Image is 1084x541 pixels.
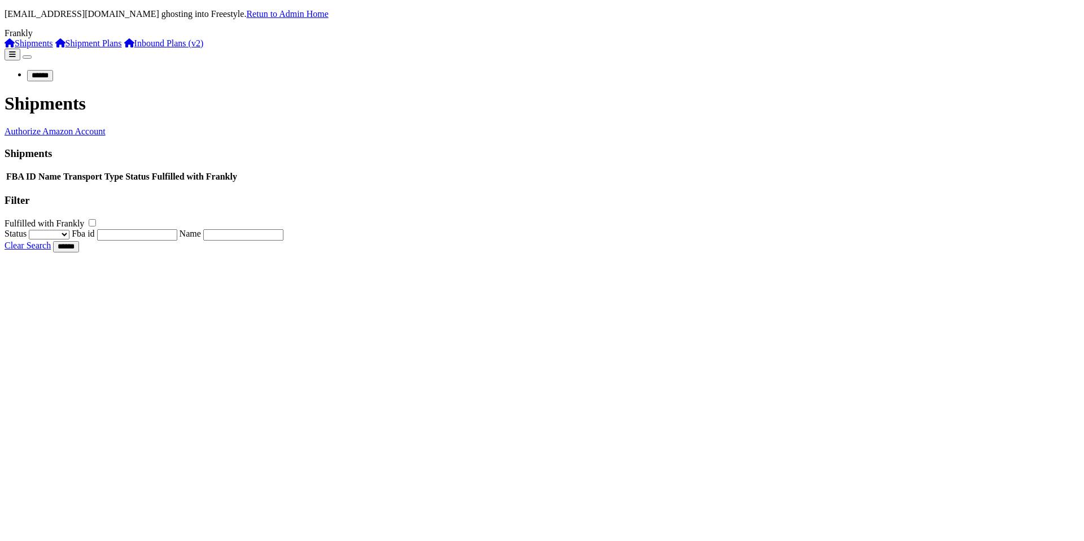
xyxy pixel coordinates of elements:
button: Toggle navigation [23,55,32,59]
h1: Shipments [5,93,1079,114]
a: Retun to Admin Home [246,9,328,19]
th: Name [38,171,62,182]
th: FBA ID [6,171,37,182]
label: Status [5,229,27,238]
label: Fba id [72,229,94,238]
th: Status [125,171,150,182]
p: [EMAIL_ADDRESS][DOMAIN_NAME] ghosting into Freestyle. [5,9,1079,19]
a: Shipment Plans [55,38,122,48]
div: Frankly [5,28,1079,38]
th: Transport Type [63,171,124,182]
h3: Filter [5,194,1079,207]
label: Fulfilled with Frankly [5,219,84,228]
a: Clear Search [5,241,51,250]
label: Name [180,229,201,238]
th: Fulfilled with Frankly [151,171,238,182]
a: Authorize Amazon Account [5,126,106,136]
a: Shipments [5,38,53,48]
h3: Shipments [5,147,1079,160]
a: Inbound Plans (v2) [124,38,204,48]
